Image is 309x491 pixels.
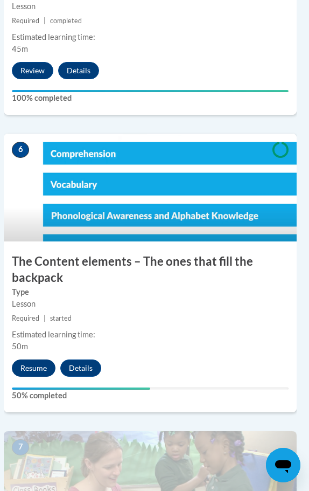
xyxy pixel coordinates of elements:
span: 50m [12,342,28,351]
span: completed [50,17,82,25]
div: Your progress [12,388,150,390]
span: 6 [12,142,29,158]
div: Your progress [12,90,289,92]
span: Required [12,17,39,25]
button: Details [58,62,99,79]
div: Estimated learning time: [12,329,289,341]
div: Lesson [12,298,289,310]
button: Review [12,62,53,79]
button: Details [60,359,101,377]
span: Required [12,314,39,322]
span: | [44,314,46,322]
div: Lesson [12,1,289,12]
span: 7 [12,439,29,455]
span: started [50,314,72,322]
img: Course Image [4,134,297,241]
label: Type [12,286,289,298]
iframe: Button to launch messaging window [266,448,300,482]
button: Resume [12,359,55,377]
h3: The Content elements – The ones that fill the backpack [4,253,297,287]
span: 45m [12,44,28,53]
label: 50% completed [12,390,289,402]
span: | [44,17,46,25]
div: Estimated learning time: [12,31,289,43]
label: 100% completed [12,92,289,104]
